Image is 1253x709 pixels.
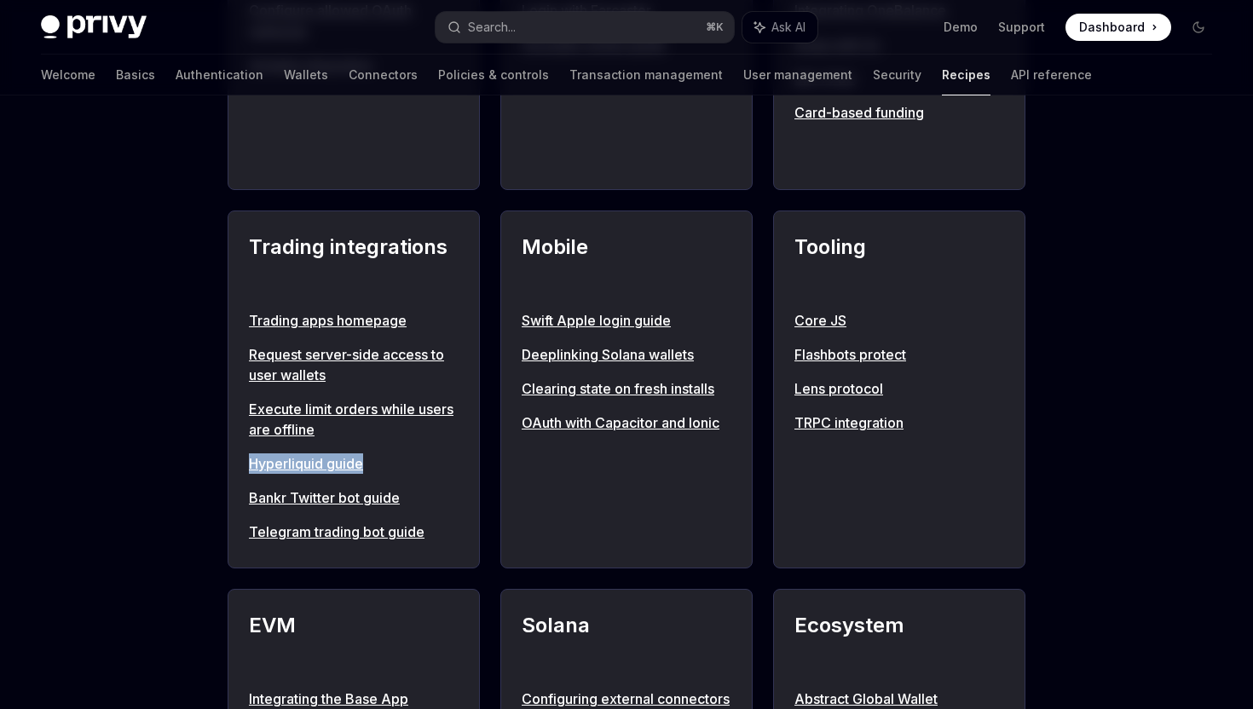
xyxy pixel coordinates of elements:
div: Search... [468,17,516,37]
a: Demo [944,19,978,36]
a: TRPC integration [794,412,1004,433]
a: Execute limit orders while users are offline [249,399,459,440]
a: Security [873,55,921,95]
h2: Ecosystem [794,610,1004,672]
span: Dashboard [1079,19,1145,36]
a: Basics [116,55,155,95]
a: Connectors [349,55,418,95]
a: Hyperliquid guide [249,453,459,474]
a: Recipes [942,55,990,95]
a: Card-based funding [794,102,1004,123]
h2: Solana [522,610,731,672]
h2: Trading integrations [249,232,459,293]
a: Deeplinking Solana wallets [522,344,731,365]
button: Search...⌘K [436,12,733,43]
a: Authentication [176,55,263,95]
span: ⌘ K [706,20,724,34]
a: Welcome [41,55,95,95]
a: Wallets [284,55,328,95]
a: Transaction management [569,55,723,95]
a: Clearing state on fresh installs [522,378,731,399]
a: Request server-side access to user wallets [249,344,459,385]
a: Swift Apple login guide [522,310,731,331]
a: API reference [1011,55,1092,95]
a: Bankr Twitter bot guide [249,487,459,508]
span: Ask AI [771,19,805,36]
a: Telegram trading bot guide [249,522,459,542]
h2: Tooling [794,232,1004,293]
a: Policies & controls [438,55,549,95]
h2: Mobile [522,232,731,293]
button: Toggle dark mode [1185,14,1212,41]
a: Dashboard [1065,14,1171,41]
a: User management [743,55,852,95]
a: Configuring external connectors [522,689,731,709]
a: OAuth with Capacitor and Ionic [522,412,731,433]
a: Abstract Global Wallet [794,689,1004,709]
a: Integrating the Base App [249,689,459,709]
a: Support [998,19,1045,36]
a: Trading apps homepage [249,310,459,331]
a: Flashbots protect [794,344,1004,365]
button: Ask AI [742,12,817,43]
a: Core JS [794,310,1004,331]
img: dark logo [41,15,147,39]
a: Lens protocol [794,378,1004,399]
h2: EVM [249,610,459,672]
